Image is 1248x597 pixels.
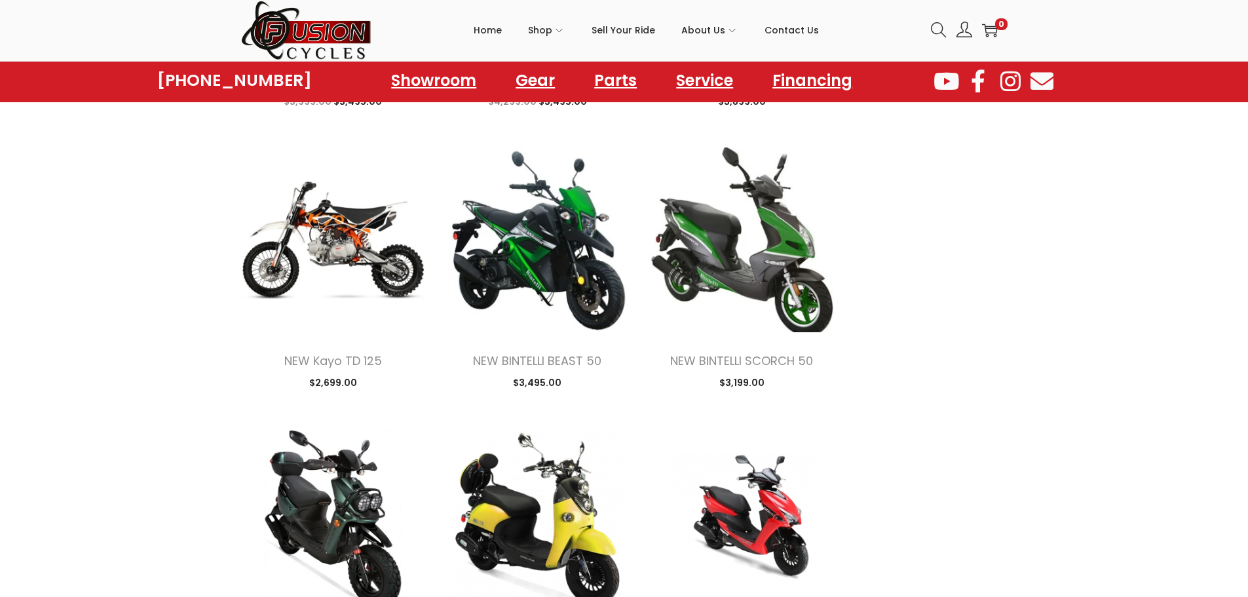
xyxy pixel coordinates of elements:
span: 2,699.00 [309,376,357,389]
img: Product image [241,147,426,332]
a: Financing [759,66,865,96]
a: NEW BINTELLI BEAST 50 [473,353,601,369]
span: 3,495.00 [539,95,587,108]
nav: Primary navigation [372,1,921,60]
span: 3,199.00 [719,376,765,389]
a: Gear [502,66,568,96]
span: Shop [528,14,552,47]
a: Parts [581,66,650,96]
span: 3,495.00 [513,376,561,389]
span: Contact Us [765,14,819,47]
a: Shop [528,1,565,60]
span: $ [333,95,339,108]
a: Sell Your Ride [592,1,655,60]
a: 0 [982,22,998,38]
span: $ [719,376,725,389]
span: $ [309,376,315,389]
span: $ [488,95,494,108]
span: $ [284,95,290,108]
a: NEW Kayo TD 125 [284,353,382,369]
nav: Menu [378,66,865,96]
span: $ [513,376,519,389]
span: Sell Your Ride [592,14,655,47]
span: $ [539,95,544,108]
span: 3,999.00 [284,95,331,108]
span: $ [718,95,724,108]
span: 4,299.00 [488,95,537,108]
a: About Us [681,1,738,60]
a: Service [663,66,746,96]
a: [PHONE_NUMBER] [157,71,312,90]
a: Contact Us [765,1,819,60]
span: 3,899.00 [718,95,766,108]
a: Home [474,1,502,60]
a: Showroom [378,66,489,96]
span: About Us [681,14,725,47]
a: NEW BINTELLI SCORCH 50 [670,353,813,369]
span: Home [474,14,502,47]
span: 3,495.00 [333,95,382,108]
